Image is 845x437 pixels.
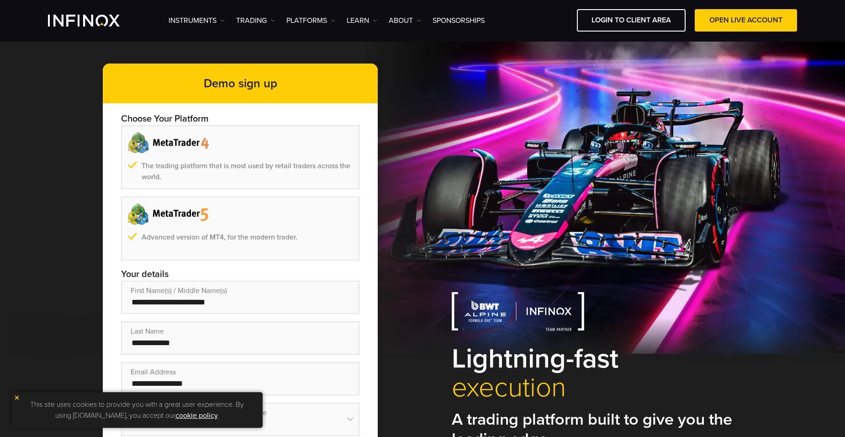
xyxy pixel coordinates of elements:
p: Choose Your Platform [121,112,359,125]
a: INFINOX Logo [48,15,141,27]
p: Your details [121,268,359,281]
span: execution [452,373,742,402]
a: cookie policy [175,411,218,420]
a: SPONSORSHIPS [433,15,485,26]
h1: Lightning-fast [452,345,742,402]
a: LOGIN TO CLIENT AREA [577,9,686,32]
a: Instruments [169,15,225,26]
strong: Demo sign up [204,76,277,91]
a: Learn [347,15,377,26]
a: OPEN LIVE ACCOUNT [695,9,797,32]
p: This site uses cookies to provide you with a great user experience. By using [DOMAIN_NAME], you a... [16,397,258,423]
a: TRADING [236,15,275,26]
a: ABOUT [389,15,421,26]
img: yellow close icon [14,394,20,401]
a: PLATFORMS [286,15,335,26]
